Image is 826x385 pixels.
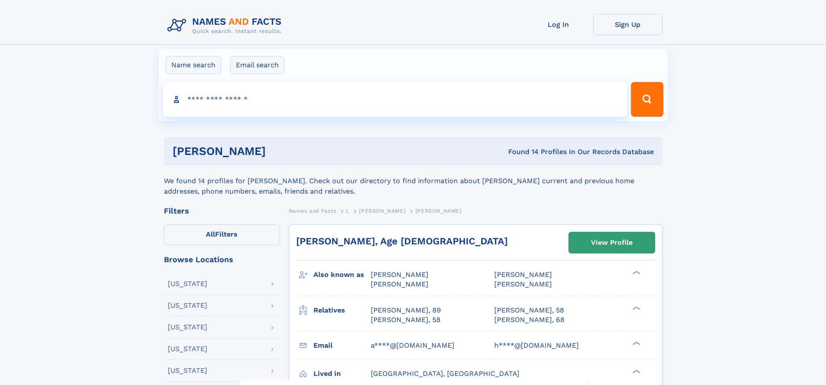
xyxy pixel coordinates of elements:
[346,205,349,216] a: L
[387,147,654,157] div: Found 14 Profiles In Our Records Database
[630,305,641,311] div: ❯
[415,208,462,214] span: [PERSON_NAME]
[289,205,336,216] a: Names and Facts
[631,82,663,117] button: Search Button
[371,306,441,315] a: [PERSON_NAME], 89
[313,303,371,318] h3: Relatives
[630,270,641,276] div: ❯
[494,270,552,279] span: [PERSON_NAME]
[494,280,552,288] span: [PERSON_NAME]
[168,280,207,287] div: [US_STATE]
[346,208,349,214] span: L
[168,302,207,309] div: [US_STATE]
[296,236,508,247] a: [PERSON_NAME], Age [DEMOGRAPHIC_DATA]
[168,324,207,331] div: [US_STATE]
[173,146,387,157] h1: [PERSON_NAME]
[168,346,207,352] div: [US_STATE]
[359,205,405,216] a: [PERSON_NAME]
[164,14,289,37] img: Logo Names and Facts
[569,232,655,253] a: View Profile
[313,366,371,381] h3: Lived in
[166,56,221,74] label: Name search
[164,207,280,215] div: Filters
[371,369,519,378] span: [GEOGRAPHIC_DATA], [GEOGRAPHIC_DATA]
[163,82,627,117] input: search input
[494,315,565,325] a: [PERSON_NAME], 68
[630,340,641,346] div: ❯
[591,233,633,253] div: View Profile
[230,56,284,74] label: Email search
[593,14,663,35] a: Sign Up
[206,230,215,238] span: All
[371,280,428,288] span: [PERSON_NAME]
[313,267,371,282] h3: Also known as
[371,315,441,325] a: [PERSON_NAME], 58
[164,165,663,197] div: We found 14 profiles for [PERSON_NAME]. Check out our directory to find information about [PERSON...
[359,208,405,214] span: [PERSON_NAME]
[164,256,280,263] div: Browse Locations
[630,369,641,374] div: ❯
[371,270,428,279] span: [PERSON_NAME]
[313,338,371,353] h3: Email
[524,14,593,35] a: Log In
[164,224,280,245] label: Filters
[494,306,564,315] a: [PERSON_NAME], 58
[168,367,207,374] div: [US_STATE]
